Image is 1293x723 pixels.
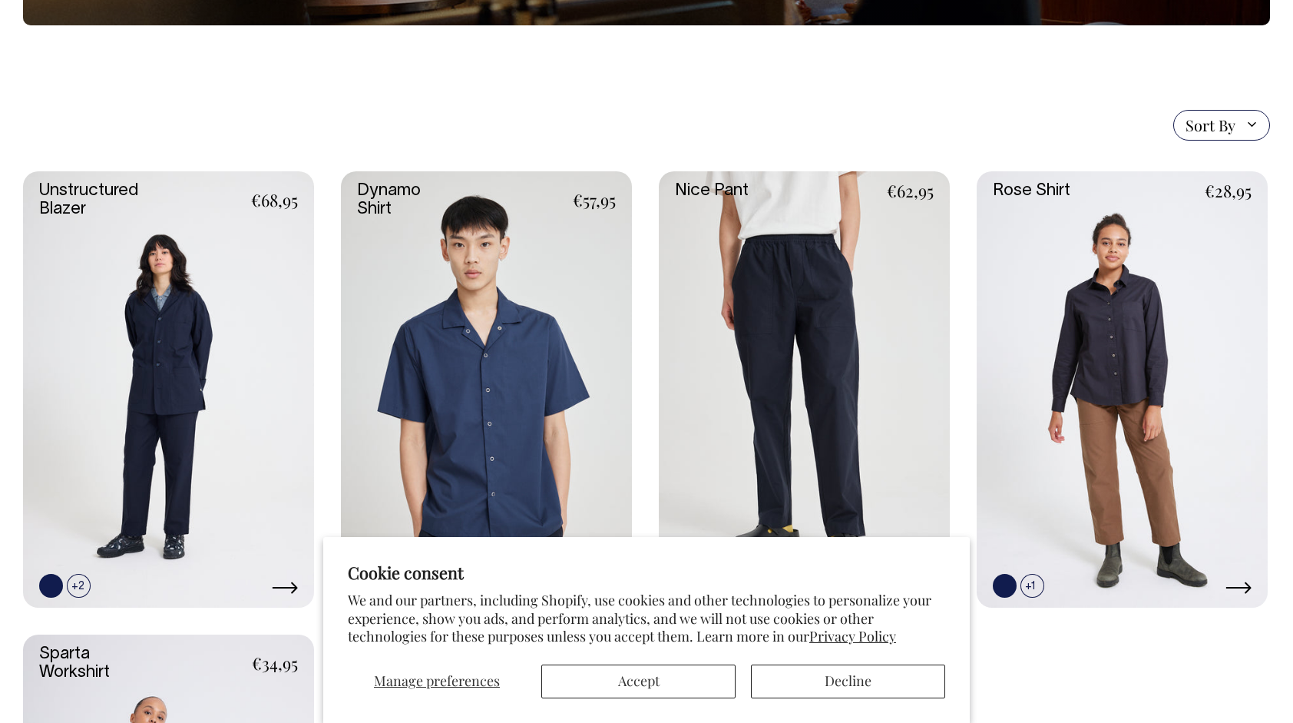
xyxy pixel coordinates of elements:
[1186,116,1235,134] span: Sort By
[751,665,945,698] button: Decline
[348,592,945,645] p: We and our partners, including Shopify, use cookies and other technologies to personalize your ex...
[809,627,896,645] a: Privacy Policy
[1020,574,1044,598] span: +1
[374,672,500,690] span: Manage preferences
[67,574,91,598] span: +2
[348,562,945,583] h2: Cookie consent
[541,665,736,698] button: Accept
[348,665,526,698] button: Manage preferences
